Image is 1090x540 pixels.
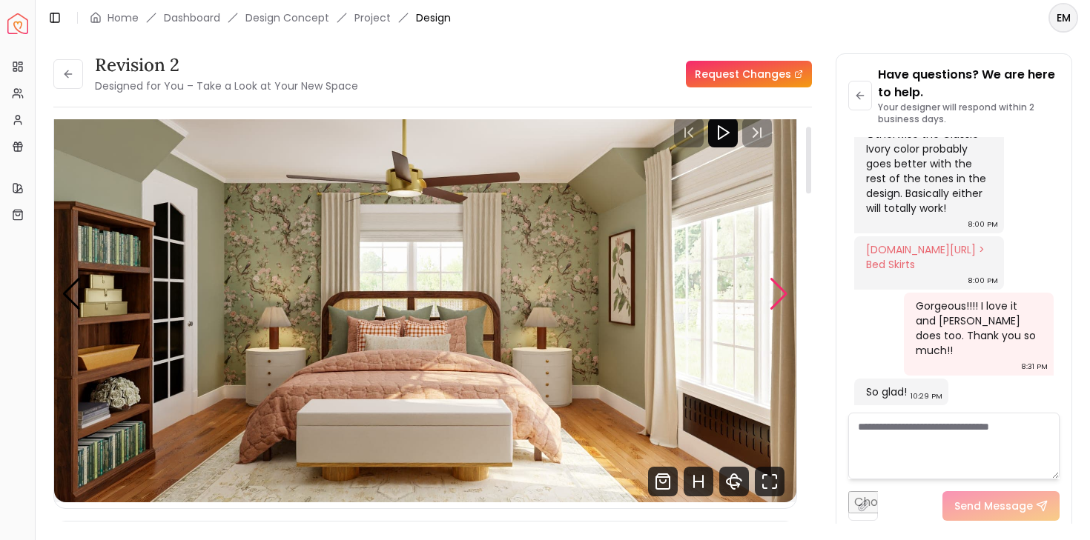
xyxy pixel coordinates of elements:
[769,278,789,310] div: Next slide
[1048,3,1078,33] button: EM
[1021,359,1048,374] div: 8:31 PM
[866,384,907,399] div: So glad!
[878,101,1060,125] p: Your designer will respond within 2 business days.
[62,278,82,310] div: Previous slide
[916,299,1039,358] div: Gorgeous!!!! I love it and [PERSON_NAME] does too. Thank you so much!!
[1050,4,1077,31] span: EM
[54,85,796,502] img: Design Render 2
[95,53,358,77] h3: Revision 2
[54,85,796,502] div: 1 / 5
[648,467,678,496] svg: Shop Products from this design
[684,467,713,496] svg: Hotspots Toggle
[755,467,785,496] svg: Fullscreen
[164,10,220,25] a: Dashboard
[911,389,942,404] div: 10:29 PM
[90,10,451,25] nav: breadcrumb
[719,467,749,496] svg: 360 View
[7,13,28,34] img: Spacejoy Logo
[878,66,1060,101] p: Have questions? We are here to help.
[416,10,451,25] span: Design
[686,61,812,87] a: Request Changes
[95,79,358,93] small: Designed for You – Take a Look at Your New Space
[714,124,732,141] svg: Play
[108,10,139,25] a: Home
[354,10,391,25] a: Project
[245,10,329,25] li: Design Concept
[968,217,998,232] div: 8:00 PM
[54,85,796,502] div: Carousel
[7,13,28,34] a: Spacejoy
[866,242,988,272] a: [DOMAIN_NAME][URL] > Bed Skirts
[968,273,998,288] div: 8:00 PM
